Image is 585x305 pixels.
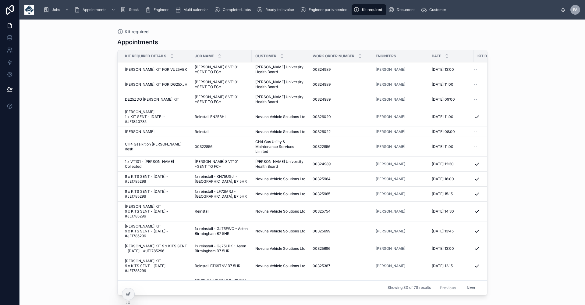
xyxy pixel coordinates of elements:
span: [DATE] 11:00 [432,114,453,119]
a: [PERSON_NAME] [376,162,405,167]
a: 1x reinstall - LF72MRJ - [GEOGRAPHIC_DATA], B7 5HR [195,189,248,199]
span: Reinstall [195,209,209,214]
span: -- [474,97,477,102]
span: 00325699 [313,229,330,234]
a: -- [474,67,512,72]
a: [PERSON_NAME] [376,82,405,87]
a: [DATE] 11:00 [432,144,470,149]
span: 00325964 [313,177,331,181]
a: Document [386,4,419,15]
a: RENEWAL/UPGRADE - TN360 - 419 X VT101 & 10 X RE200 (FLEET COMMS) all have GPIO [195,278,248,293]
a: [DATE] 13:00 [432,67,470,72]
span: [PERSON_NAME] University Health Board [255,95,305,104]
span: [DATE] 13:00 [432,67,454,72]
a: 00324989 [313,97,368,102]
a: [PERSON_NAME] KIT 9 x KITS SENT - [DATE] - #JE1785296 [125,259,187,273]
a: [PERSON_NAME] [376,129,424,134]
a: -- [474,129,512,134]
span: [PERSON_NAME] [376,144,405,149]
a: [DATE] 11:00 [432,82,470,87]
a: CH4 Gas kit on [PERSON_NAME] desk [125,142,187,152]
span: Novuna Vehicle Solutions Ltd [255,264,305,268]
a: [PERSON_NAME] KIT FOR VU25ABK [125,67,187,72]
a: Novuna Vehicle Solutions Ltd [255,129,305,134]
a: Reinstall BT69TNV B7 5HR [195,264,248,268]
span: CH4 Gas Utility & Maintenance Services Limited [255,139,305,154]
span: 00325387 [313,264,330,268]
a: -- [474,82,512,87]
a: [PERSON_NAME] [376,246,424,251]
span: 00326020 [313,114,331,119]
span: Engineer parts needed [309,7,347,12]
span: [PERSON_NAME] [376,209,405,214]
a: 9 x KITS SENT - [DATE] - #JE1785296 [125,189,187,199]
a: [DATE] 15:15 [432,192,470,196]
span: 00322856 [313,144,330,149]
a: [DATE] 09:00 [432,97,470,102]
span: [PERSON_NAME] KIT 9 x KITS SENT - [DATE] - #JE1785296 [125,204,187,219]
a: -- [474,97,512,102]
a: Engineer [143,4,173,15]
a: [DATE] 16:00 [432,177,470,181]
a: 00325696 [313,246,368,251]
span: Job Name [195,54,214,59]
span: [PERSON_NAME] KIT 9 x KITS SENT - [DATE] - #JE1785296 [125,244,187,253]
a: [PERSON_NAME] 8 VT101 *SENT TO FC* [195,95,248,104]
span: [DATE] 12:15 [432,264,453,268]
span: Showing 30 of 78 results [388,285,431,290]
span: Engineer [154,7,169,12]
a: Completed Jobs [212,4,255,15]
span: [DATE] 13:00 [432,246,454,251]
span: 9 x KITS SENT - [DATE] - #JE1785296 [125,174,187,184]
span: 00325754 [313,209,331,214]
a: [PERSON_NAME] [125,129,187,134]
a: Reinstall [195,129,248,134]
a: Kit required [117,29,149,35]
a: 00322856 [195,144,248,149]
a: [PERSON_NAME] University Health Board [255,80,305,89]
span: Kit required [362,7,382,12]
span: Stock [129,7,139,12]
span: Kit required [125,29,149,35]
a: 1 x VT101 - [PERSON_NAME] Collected [125,159,187,169]
span: 00324989 [313,82,331,87]
a: Reinstall EN25BHL [195,114,248,119]
span: 00325965 [313,192,330,196]
a: 00322856 [313,144,368,149]
a: Novuna Vehicle Solutions Ltd [255,114,305,119]
span: [PERSON_NAME] [376,177,405,181]
a: Novuna Vehicle Solutions Ltd [255,192,305,196]
a: [DATE] 12:15 [432,264,470,268]
a: 00324989 [313,82,368,87]
a: Engineer parts needed [298,4,352,15]
span: -- [474,144,477,149]
a: 1x reinstall - KN75UGJ - [GEOGRAPHIC_DATA], B7 5HR [195,174,248,184]
span: [DATE] 11:00 [432,82,453,87]
a: [PERSON_NAME] [376,97,405,102]
a: [PERSON_NAME] [376,114,424,119]
span: [PERSON_NAME] [376,246,405,251]
a: Kit required [352,4,386,15]
span: [PERSON_NAME] [376,114,405,119]
span: [PERSON_NAME] University Health Board [255,65,305,74]
button: Next [463,283,480,292]
span: [PERSON_NAME] 8 VT101 *SENT TO FC* [195,80,248,89]
a: [PERSON_NAME] [376,144,424,149]
a: Customer [419,4,451,15]
span: Novuna Vehicle Solutions Ltd [255,229,305,234]
span: Customer [255,54,276,59]
span: 00324989 [313,162,331,167]
a: Reinstall [195,209,248,214]
span: Date [432,54,441,59]
a: 00325964 [313,177,368,181]
span: [DATE] 08:00 [432,129,455,134]
a: [PERSON_NAME] [376,192,405,196]
span: Reinstall EN25BHL [195,114,227,119]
